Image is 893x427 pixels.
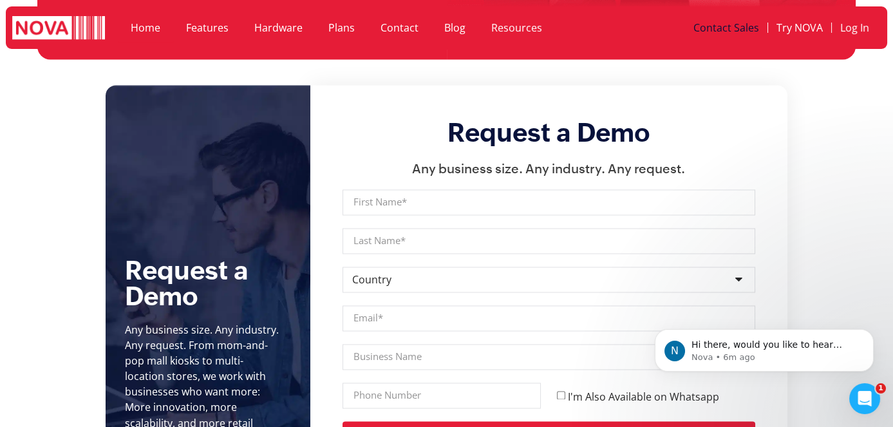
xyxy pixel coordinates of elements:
a: Hardware [241,13,315,43]
h2: Any business size. Any industry. Any request. [343,161,755,176]
iframe: Intercom notifications message [635,302,893,392]
a: Resources [478,13,555,43]
a: Contact Sales [685,13,767,43]
h3: Request a Demo [343,117,755,148]
a: Blog [431,13,478,43]
a: Home [118,13,173,43]
input: First Name* [343,189,755,215]
a: Contact [368,13,431,43]
nav: Menu [118,13,613,43]
input: Business Name [343,344,755,370]
a: Plans [315,13,368,43]
input: Email* [343,305,755,331]
input: Only numbers and phone characters (#, -, *, etc) are accepted. [343,383,541,408]
img: logo white [12,16,105,42]
nav: Menu [626,13,878,43]
a: Log In [832,13,878,43]
a: Try NOVA [768,13,831,43]
iframe: Intercom live chat [849,383,880,414]
input: Last Name* [343,228,755,254]
h5: Request a Demo [125,258,291,309]
a: Features [173,13,241,43]
label: I'm Also Available on Whatsapp [568,389,719,403]
span: 1 [876,383,886,394]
